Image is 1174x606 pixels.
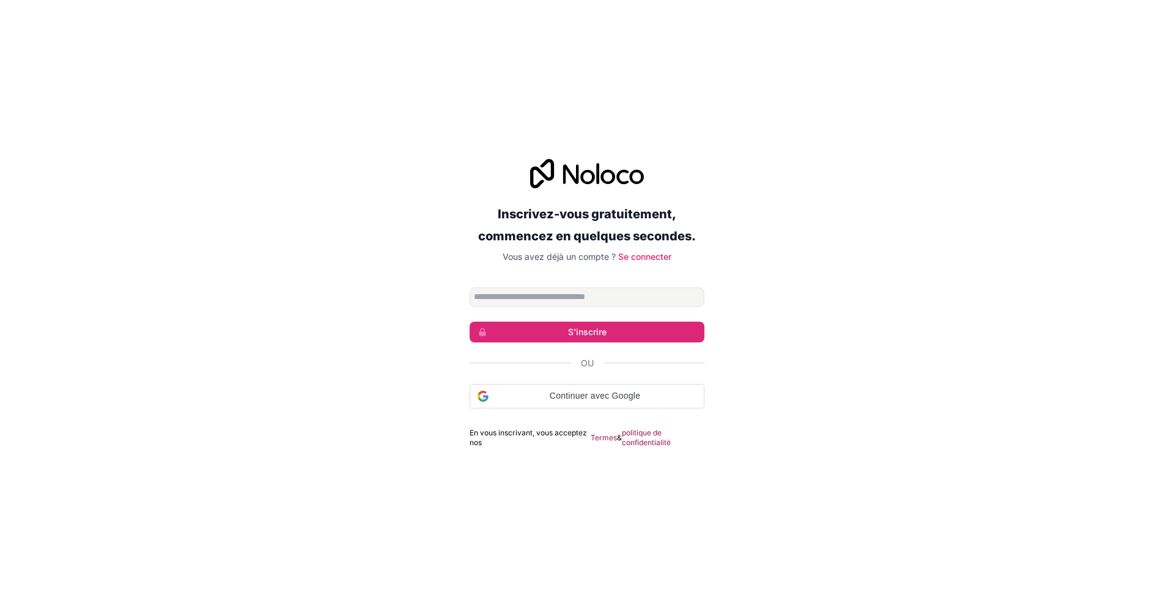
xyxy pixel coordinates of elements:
font: S'inscrire [568,327,607,337]
button: S'inscrire [470,322,704,342]
a: Se connecter [618,251,671,262]
font: Vous avez déjà un compte ? [503,251,616,262]
input: Adresse email [470,287,704,307]
font: politique de confidentialité [622,428,671,447]
a: politique de confidentialité [622,428,704,448]
div: Continuer avec Google [470,384,704,408]
font: Ou [581,358,594,368]
a: Termes [591,433,617,443]
font: En vous inscrivant, vous acceptez nos [470,428,587,447]
font: & [617,433,622,442]
font: Continuer avec Google [550,391,640,401]
font: Inscrivez-vous gratuitement, commencez en quelques secondes. [478,207,696,243]
font: Termes [591,433,617,442]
